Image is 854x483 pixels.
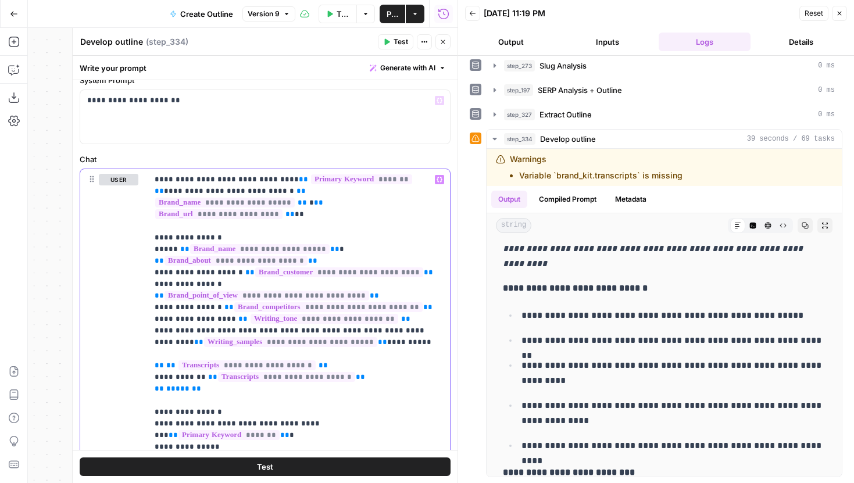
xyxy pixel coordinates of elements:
[532,191,603,208] button: Compiled Prompt
[818,60,835,71] span: 0 ms
[394,37,408,47] span: Test
[538,84,622,96] span: SERP Analysis + Outline
[465,33,557,51] button: Output
[818,85,835,95] span: 0 ms
[818,109,835,120] span: 0 ms
[799,6,828,21] button: Reset
[80,36,143,48] textarea: Develop outline
[608,191,653,208] button: Metadata
[487,130,842,148] button: 39 seconds / 69 tasks
[491,191,527,208] button: Output
[80,457,451,476] button: Test
[510,153,683,181] div: Warnings
[80,74,451,86] label: System Prompt
[805,8,823,19] span: Reset
[487,105,842,124] button: 0 ms
[146,36,188,48] span: ( step_334 )
[504,133,535,145] span: step_334
[487,56,842,75] button: 0 ms
[337,8,350,20] span: Test Workflow
[180,8,233,20] span: Create Outline
[319,5,357,23] button: Test Workflow
[539,109,592,120] span: Extract Outline
[747,134,835,144] span: 39 seconds / 69 tasks
[73,56,458,80] div: Write your prompt
[257,461,273,473] span: Test
[380,63,435,73] span: Generate with AI
[487,149,842,477] div: 39 seconds / 69 tasks
[387,8,398,20] span: Publish
[504,60,535,71] span: step_273
[755,33,847,51] button: Details
[496,218,531,233] span: string
[540,133,596,145] span: Develop outline
[378,34,413,49] button: Test
[659,33,751,51] button: Logs
[365,60,451,76] button: Generate with AI
[99,174,138,185] button: user
[539,60,587,71] span: Slug Analysis
[380,5,405,23] button: Publish
[80,153,451,165] label: Chat
[248,9,280,19] span: Version 9
[562,33,653,51] button: Inputs
[504,109,535,120] span: step_327
[487,81,842,99] button: 0 ms
[504,84,533,96] span: step_197
[163,5,240,23] button: Create Outline
[242,6,295,22] button: Version 9
[519,170,683,181] li: Variable `brand_kit.transcripts` is missing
